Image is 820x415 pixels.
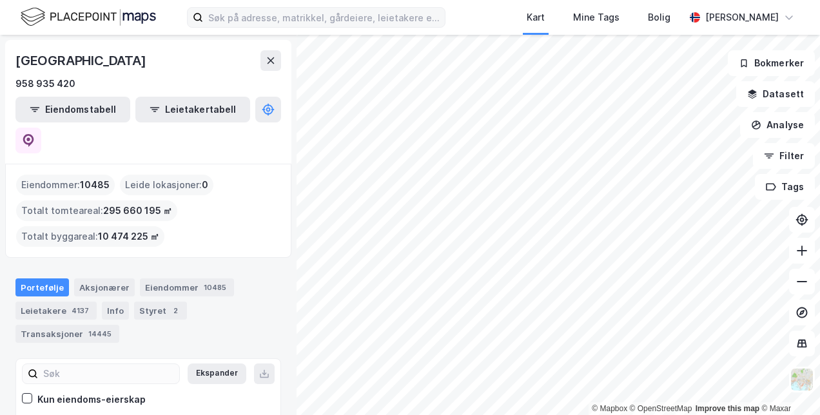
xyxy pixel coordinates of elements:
div: 4137 [69,304,92,317]
div: 958 935 420 [15,76,75,92]
div: Portefølje [15,278,69,296]
button: Leietakertabell [135,97,250,122]
div: Eiendommer [140,278,234,296]
div: 14445 [86,327,114,340]
button: Ekspander [188,363,246,384]
img: logo.f888ab2527a4732fd821a326f86c7f29.svg [21,6,156,28]
span: 10485 [80,177,110,193]
div: Info [102,302,129,320]
div: Kontrollprogram for chat [756,353,820,415]
div: 10485 [201,281,229,294]
div: [PERSON_NAME] [705,10,779,25]
iframe: Chat Widget [756,353,820,415]
button: Bokmerker [728,50,815,76]
input: Søk [38,364,179,383]
div: Styret [134,302,187,320]
button: Datasett [736,81,815,107]
div: Bolig [648,10,670,25]
a: Improve this map [696,404,759,413]
div: Leide lokasjoner : [120,175,213,195]
span: 0 [202,177,208,193]
span: 295 660 195 ㎡ [103,203,172,218]
button: Tags [755,174,815,200]
div: Leietakere [15,302,97,320]
div: Transaksjoner [15,325,119,343]
div: Aksjonærer [74,278,135,296]
div: Kun eiendoms-eierskap [37,392,146,407]
div: Mine Tags [573,10,620,25]
div: 2 [169,304,182,317]
input: Søk på adresse, matrikkel, gårdeiere, leietakere eller personer [203,8,445,27]
button: Analyse [740,112,815,138]
div: Totalt byggareal : [16,226,164,247]
div: [GEOGRAPHIC_DATA] [15,50,149,71]
button: Filter [753,143,815,169]
div: Eiendommer : [16,175,115,195]
button: Eiendomstabell [15,97,130,122]
div: Kart [527,10,545,25]
a: Mapbox [592,404,627,413]
span: 10 474 225 ㎡ [98,229,159,244]
a: OpenStreetMap [630,404,692,413]
div: Totalt tomteareal : [16,200,177,221]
